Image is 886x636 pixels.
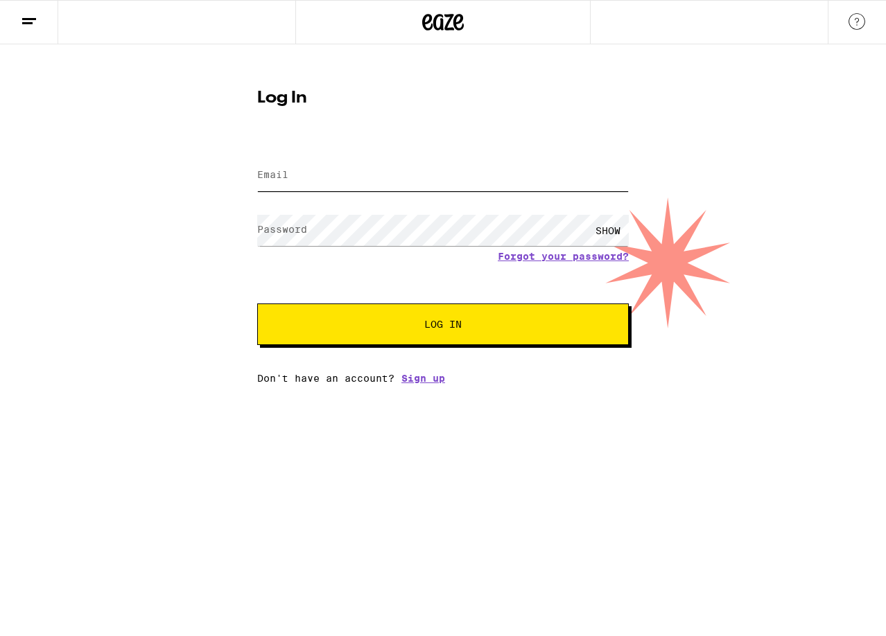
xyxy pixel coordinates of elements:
input: Email [257,160,629,191]
label: Email [257,169,288,180]
div: Don't have an account? [257,373,629,384]
h1: Log In [257,90,629,107]
a: Forgot your password? [498,251,629,262]
a: Sign up [401,373,445,384]
button: Log In [257,303,629,345]
div: SHOW [587,215,629,246]
span: Log In [424,319,462,329]
span: Hi. Need any help? [8,10,100,21]
label: Password [257,224,307,235]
